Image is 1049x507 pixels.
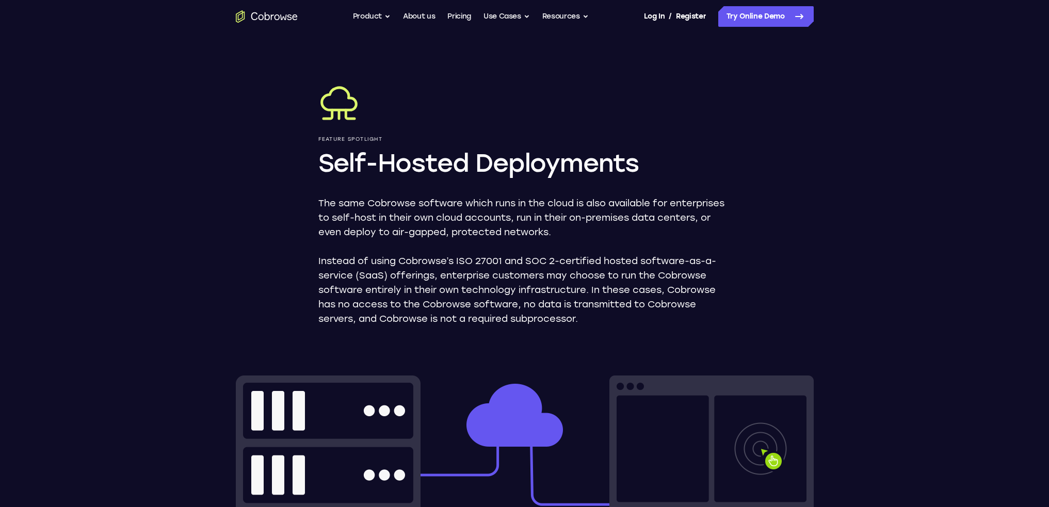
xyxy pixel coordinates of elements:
[483,6,530,27] button: Use Cases
[318,196,731,239] p: The same Cobrowse software which runs in the cloud is also available for enterprises to self-host...
[669,10,672,23] span: /
[318,146,731,179] h1: Self-Hosted Deployments
[447,6,471,27] a: Pricing
[676,6,706,27] a: Register
[318,254,731,326] p: Instead of using Cobrowse’s ISO 27001 and SOC 2-certified hosted software-as-a-service (SaaS) off...
[542,6,589,27] button: Resources
[236,10,298,23] a: Go to the home page
[644,6,665,27] a: Log In
[353,6,391,27] button: Product
[718,6,814,27] a: Try Online Demo
[318,83,360,124] img: Self-Hosted Deployments
[403,6,435,27] a: About us
[318,136,731,142] p: Feature Spotlight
